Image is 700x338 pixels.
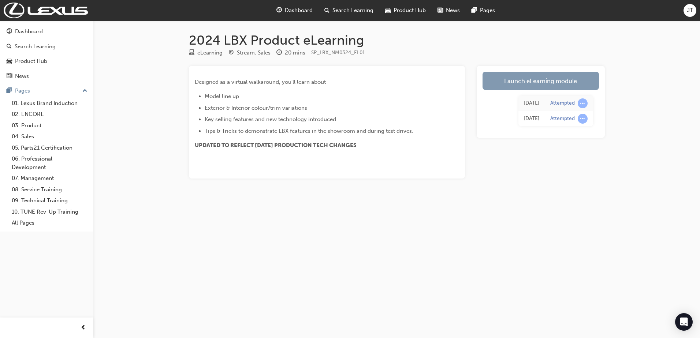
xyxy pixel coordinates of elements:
[524,99,539,108] div: Tue Sep 30 2025 10:04:52 GMT+1000 (Australian Eastern Standard Time)
[228,48,271,57] div: Stream
[332,6,373,15] span: Search Learning
[311,49,365,56] span: Learning resource code
[684,4,696,17] button: JT
[578,114,588,124] span: learningRecordVerb_ATTEMPT-icon
[205,128,413,134] span: Tips & Tricks to demonstrate LBX features in the showroom and during test drives.
[7,58,12,65] span: car-icon
[276,48,305,57] div: Duration
[3,25,90,38] a: Dashboard
[3,55,90,68] a: Product Hub
[687,6,693,15] span: JT
[524,114,539,123] div: Wed May 07 2025 15:35:55 GMT+1000 (Australian Eastern Standard Time)
[15,72,29,80] div: News
[9,217,90,229] a: All Pages
[379,3,432,18] a: car-iconProduct Hub
[9,153,90,173] a: 06. Professional Development
[15,42,56,51] div: Search Learning
[319,3,379,18] a: search-iconSearch Learning
[9,142,90,154] a: 05. Parts21 Certification
[276,6,282,15] span: guage-icon
[432,3,466,18] a: news-iconNews
[480,6,495,15] span: Pages
[9,120,90,131] a: 03. Product
[285,49,305,57] div: 20 mins
[197,49,223,57] div: eLearning
[205,93,239,99] span: Model line up
[437,6,443,15] span: news-icon
[15,27,43,36] div: Dashboard
[9,173,90,184] a: 07. Management
[3,23,90,84] button: DashboardSearch LearningProduct HubNews
[3,84,90,98] button: Pages
[237,49,271,57] div: Stream: Sales
[550,100,575,107] div: Attempted
[189,32,605,48] h1: 2024 LBX Product eLearning
[9,109,90,120] a: 02. ENCORE
[81,323,86,333] span: prev-icon
[205,116,336,123] span: Key selling features and new technology introduced
[4,3,88,18] img: Trak
[675,313,693,331] div: Open Intercom Messenger
[9,131,90,142] a: 04. Sales
[7,73,12,80] span: news-icon
[9,184,90,195] a: 08. Service Training
[15,87,30,95] div: Pages
[9,206,90,218] a: 10. TUNE Rev-Up Training
[15,57,47,65] div: Product Hub
[446,6,460,15] span: News
[7,44,12,50] span: search-icon
[189,48,223,57] div: Type
[3,40,90,53] a: Search Learning
[195,142,357,149] span: UPDATED TO REFLECT [DATE] PRODUCTION TECH CHANGES
[189,50,194,56] span: learningResourceType_ELEARNING-icon
[3,70,90,83] a: News
[550,115,575,122] div: Attempted
[394,6,426,15] span: Product Hub
[7,88,12,94] span: pages-icon
[228,50,234,56] span: target-icon
[271,3,319,18] a: guage-iconDashboard
[9,98,90,109] a: 01. Lexus Brand Induction
[276,50,282,56] span: clock-icon
[195,79,326,85] span: Designed as a virtual walkaround, you'll learn about
[7,29,12,35] span: guage-icon
[324,6,329,15] span: search-icon
[472,6,477,15] span: pages-icon
[9,195,90,206] a: 09. Technical Training
[82,86,87,96] span: up-icon
[205,105,307,111] span: Exterior & Interior colour/trim variations
[483,72,599,90] a: Launch eLearning module
[578,98,588,108] span: learningRecordVerb_ATTEMPT-icon
[285,6,313,15] span: Dashboard
[466,3,501,18] a: pages-iconPages
[385,6,391,15] span: car-icon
